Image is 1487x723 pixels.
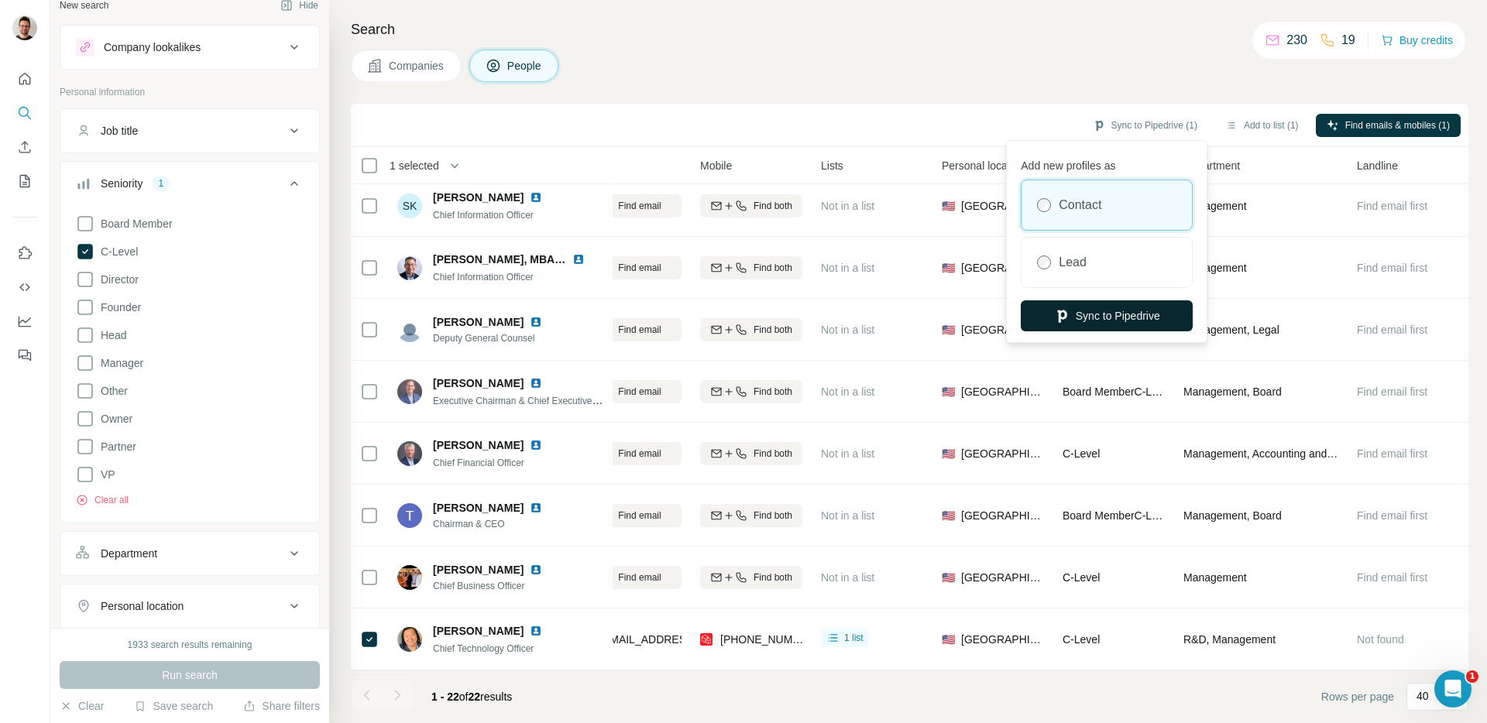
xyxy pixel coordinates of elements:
[1082,114,1208,137] button: Sync to Pipedrive (1)
[821,262,874,274] span: Not in a list
[433,623,524,639] span: [PERSON_NAME]
[1063,385,1172,398] span: Board Member C-Level
[1345,118,1450,132] span: Find emails & mobiles (1)
[530,502,542,514] img: LinkedIn logo
[94,467,115,482] span: VP
[1183,446,1338,461] span: Management, Accounting and Finance
[12,341,37,369] button: Feedback
[433,643,534,654] span: Chief Technology Officer
[94,411,132,427] span: Owner
[1183,198,1247,214] span: Management
[94,244,138,259] span: C-Level
[128,638,252,652] div: 1933 search results remaining
[700,318,802,341] button: Find both
[101,598,184,614] div: Personal location
[94,355,143,371] span: Manager
[433,457,524,468] span: Chief Financial Officer
[1357,324,1427,336] span: Find email first
[12,167,37,195] button: My lists
[579,318,682,341] button: Find email
[12,307,37,335] button: Dashboard
[433,210,534,221] span: Chief Information Officer
[397,503,422,528] img: Avatar
[1183,570,1247,585] span: Management
[618,385,661,399] span: Find email
[942,384,955,399] span: 🇺🇸
[433,314,524,330] span: [PERSON_NAME]
[572,253,585,266] img: LinkedIn logo
[754,261,792,275] span: Find both
[530,316,542,328] img: LinkedIn logo
[754,447,792,461] span: Find both
[433,437,524,453] span: [PERSON_NAME]
[579,566,682,589] button: Find email
[389,58,445,74] span: Companies
[700,632,713,647] img: provider prospeo logo
[579,504,682,527] button: Find email
[1357,385,1427,398] span: Find email first
[94,216,173,231] span: Board Member
[1059,196,1101,214] label: Contact
[579,194,682,218] button: Find email
[618,261,661,275] span: Find email
[94,300,141,315] span: Founder
[821,158,843,173] span: Lists
[433,500,524,516] span: [PERSON_NAME]
[821,447,874,460] span: Not in a list
[94,272,139,287] span: Director
[390,158,439,173] span: 1 selected
[397,379,422,404] img: Avatar
[961,322,1044,338] span: [GEOGRAPHIC_DATA]
[1063,571,1100,584] span: C-Level
[1021,152,1193,173] p: Add new profiles as
[579,380,682,403] button: Find email
[700,380,802,403] button: Find both
[618,447,661,461] span: Find email
[243,698,320,714] button: Share filters
[844,631,864,645] span: 1 list
[1357,262,1427,274] span: Find email first
[821,200,874,212] span: Not in a list
[1021,300,1193,331] button: Sync to Pipedrive
[101,123,138,139] div: Job title
[821,571,874,584] span: Not in a list
[397,627,422,652] img: Avatar
[433,253,625,266] span: [PERSON_NAME], MBA, CISSP, CISM
[961,446,1044,461] span: [GEOGRAPHIC_DATA]
[101,176,143,191] div: Seniority
[1316,114,1461,137] button: Find emails & mobiles (1)
[821,324,874,336] span: Not in a list
[942,198,955,214] span: 🇺🇸
[530,439,542,451] img: LinkedIn logo
[1321,689,1394,704] span: Rows per page
[530,564,542,576] img: LinkedIn logo
[1466,670,1478,683] span: 1
[1183,260,1247,276] span: Management
[433,517,561,531] span: Chairman & CEO
[1063,509,1172,522] span: Board Member C-Level
[1183,384,1282,399] span: Management, Board
[431,690,512,703] span: results
[618,509,661,523] span: Find email
[700,158,732,173] span: Mobile
[431,690,459,703] span: 1 - 22
[1434,670,1472,708] iframe: Intercom live chat
[961,198,1044,214] span: [GEOGRAPHIC_DATA]
[433,331,561,345] span: Deputy General Counsel
[961,508,1044,523] span: [GEOGRAPHIC_DATA]
[1381,29,1453,51] button: Buy credits
[1214,114,1310,137] button: Add to list (1)
[507,58,543,74] span: People
[1357,447,1427,460] span: Find email first
[433,375,524,391] span: [PERSON_NAME]
[618,571,661,584] span: Find email
[942,446,955,461] span: 🇺🇸
[60,588,319,625] button: Personal location
[754,323,792,337] span: Find both
[1059,253,1087,272] label: Lead
[104,39,201,55] div: Company lookalikes
[60,29,319,66] button: Company lookalikes
[94,327,126,343] span: Head
[942,508,955,523] span: 🇺🇸
[397,317,422,342] img: Avatar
